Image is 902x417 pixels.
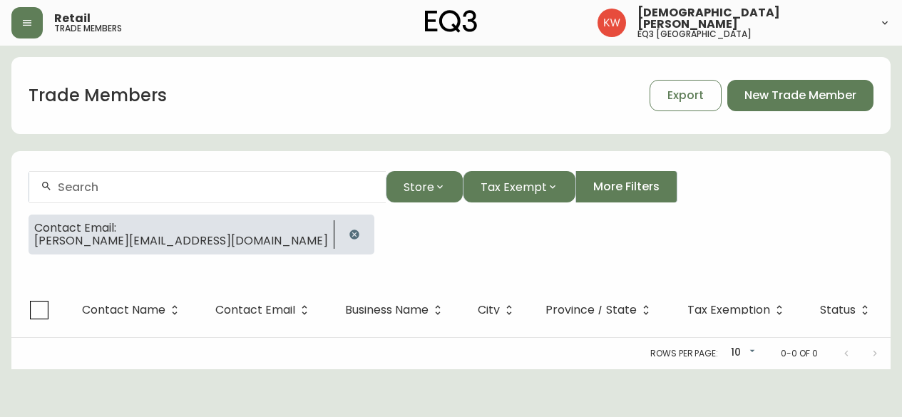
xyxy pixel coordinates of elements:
span: [DEMOGRAPHIC_DATA][PERSON_NAME] [637,7,868,30]
span: City [478,304,518,316]
span: Contact Email [215,304,314,316]
span: More Filters [593,179,660,195]
span: Contact Name [82,306,165,314]
span: Tax Exemption [687,306,770,314]
span: Contact Email: [34,222,328,235]
button: More Filters [575,171,677,202]
span: Export [667,88,704,103]
button: Export [650,80,722,111]
button: Store [386,171,463,202]
span: City [478,306,500,314]
span: Contact Name [82,304,184,316]
button: New Trade Member [727,80,873,111]
span: Retail [54,13,91,24]
span: Status [820,304,874,316]
input: Search [58,180,374,194]
span: New Trade Member [744,88,856,103]
div: 10 [724,341,758,365]
h5: eq3 [GEOGRAPHIC_DATA] [637,30,752,38]
span: Contact Email [215,306,295,314]
span: Business Name [345,304,447,316]
span: [PERSON_NAME][EMAIL_ADDRESS][DOMAIN_NAME] [34,235,328,247]
span: Store [404,178,434,196]
button: Tax Exempt [463,171,575,202]
h5: trade members [54,24,122,33]
img: logo [425,10,478,33]
p: 0-0 of 0 [781,347,818,360]
span: Tax Exempt [481,178,547,196]
h1: Trade Members [29,83,167,108]
p: Rows per page: [650,347,718,360]
span: Tax Exemption [687,304,789,316]
span: Business Name [345,306,429,314]
span: Province / State [545,306,637,314]
span: Status [820,306,856,314]
span: Province / State [545,304,655,316]
img: f33162b67396b0982c40ce2a87247151 [598,9,626,37]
